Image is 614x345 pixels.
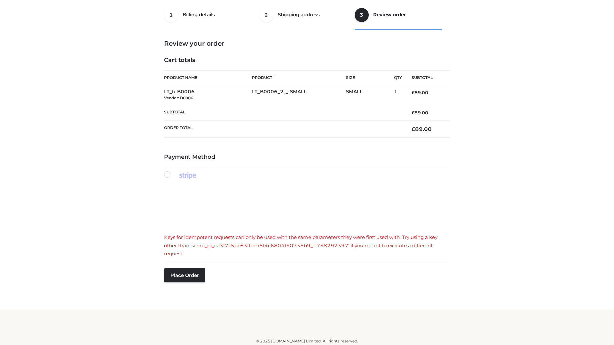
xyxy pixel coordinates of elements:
[164,70,252,85] th: Product Name
[164,233,450,258] div: Keys for idempotent requests can only be used with the same parameters they were first used with....
[164,85,252,105] td: LT_b-B0006
[412,110,428,116] bdi: 89.00
[164,57,450,64] h4: Cart totals
[412,126,415,132] span: £
[163,186,449,226] iframe: Secure payment input frame
[252,70,346,85] th: Product #
[164,121,402,138] th: Order Total
[164,268,205,282] button: Place order
[164,105,402,120] th: Subtotal
[164,154,450,161] h4: Payment Method
[164,96,193,100] small: Vendor: B0006
[164,40,450,47] h3: Review your order
[412,90,428,96] bdi: 89.00
[346,71,391,85] th: Size
[346,85,394,105] td: SMALL
[412,110,414,116] span: £
[95,338,519,344] div: © 2025 [DOMAIN_NAME] Limited. All rights reserved.
[394,70,402,85] th: Qty
[412,126,432,132] bdi: 89.00
[412,90,414,96] span: £
[252,85,346,105] td: LT_B0006_2-_-SMALL
[402,71,450,85] th: Subtotal
[394,85,402,105] td: 1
